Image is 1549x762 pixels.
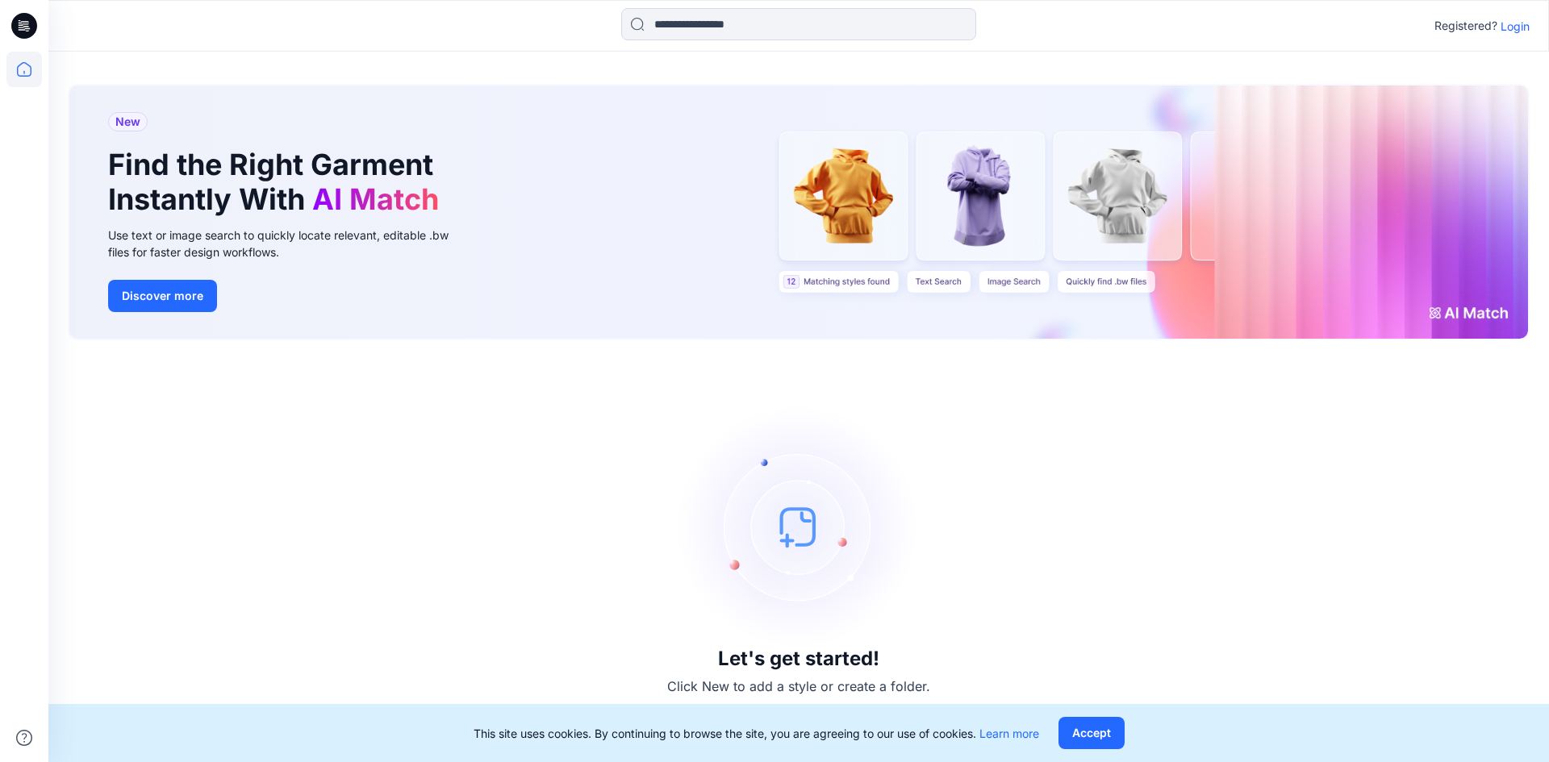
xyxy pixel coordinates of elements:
h1: Find the Right Garment Instantly With [108,148,447,217]
p: Registered? [1434,16,1497,35]
span: AI Match [312,181,439,217]
h3: Let's get started! [718,647,879,670]
p: This site uses cookies. By continuing to browse the site, you are agreeing to our use of cookies. [474,725,1039,742]
a: Learn more [979,727,1039,740]
p: Click New to add a style or create a folder. [667,677,930,696]
p: Login [1501,18,1530,35]
button: Accept [1058,717,1125,749]
span: New [115,112,140,131]
button: Discover more [108,280,217,312]
div: Use text or image search to quickly locate relevant, editable .bw files for faster design workflows. [108,227,471,260]
img: empty-state-image.svg [678,406,920,647]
